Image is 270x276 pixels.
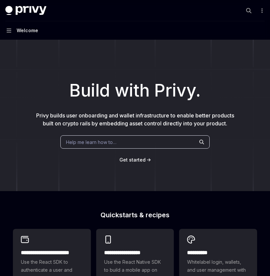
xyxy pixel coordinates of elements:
img: dark logo [5,6,46,15]
span: Help me learn how to… [66,139,116,146]
h1: Build with Privy. [11,78,259,103]
h2: Quickstarts & recipes [13,212,257,218]
button: More actions [258,6,265,15]
a: Get started [119,157,146,163]
div: Welcome [17,27,38,34]
span: Privy builds user onboarding and wallet infrastructure to enable better products built on crypto ... [36,112,234,127]
span: Get started [119,157,146,163]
